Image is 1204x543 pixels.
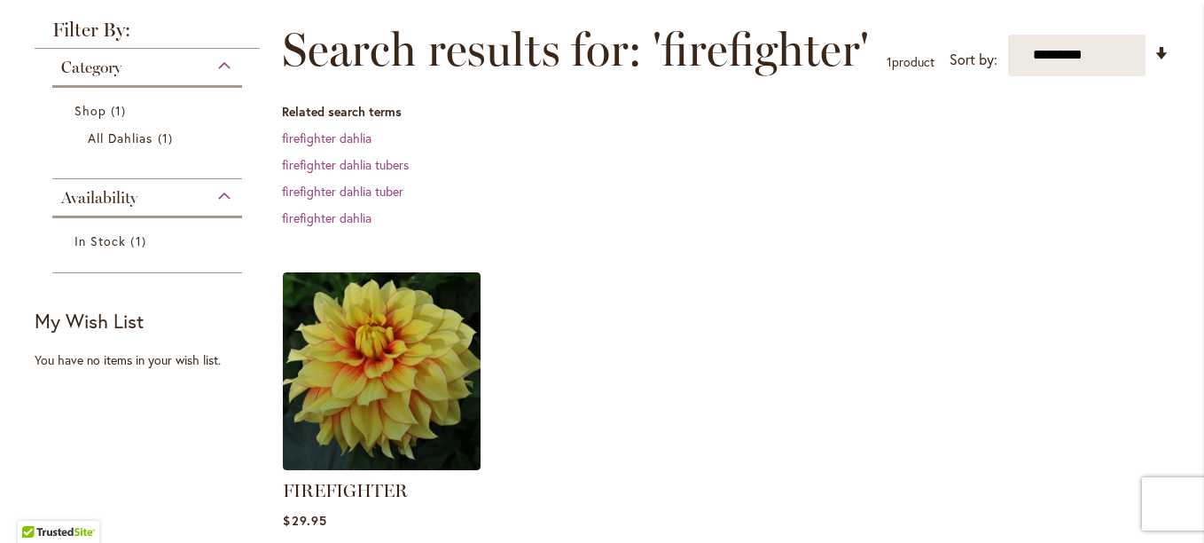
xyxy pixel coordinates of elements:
[887,53,892,70] span: 1
[282,130,371,146] a: firefighter dahlia
[88,129,211,147] a: All Dahlias
[283,457,481,474] a: FIREFIGHTER
[887,48,934,76] p: product
[88,130,153,146] span: All Dahlias
[283,272,481,470] img: FIREFIGHTER
[35,308,144,334] strong: My Wish List
[13,480,63,530] iframe: Launch Accessibility Center
[74,232,224,250] a: In Stock 1
[282,103,1169,121] dt: Related search terms
[74,101,224,120] a: Shop
[282,23,869,76] span: Search results for: 'firefighter'
[283,512,326,529] span: $29.95
[74,232,126,249] span: In Stock
[282,183,403,200] a: firefighter dahlia tuber
[61,188,137,208] span: Availability
[282,209,371,226] a: firefighter dahlia
[74,102,106,119] span: Shop
[282,156,409,173] a: firefighter dahlia tubers
[35,20,260,49] strong: Filter By:
[111,101,130,120] span: 1
[283,480,408,501] a: FIREFIGHTER
[61,58,121,77] span: Category
[950,43,997,76] label: Sort by:
[130,232,150,250] span: 1
[158,129,177,147] span: 1
[35,351,271,369] div: You have no items in your wish list.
